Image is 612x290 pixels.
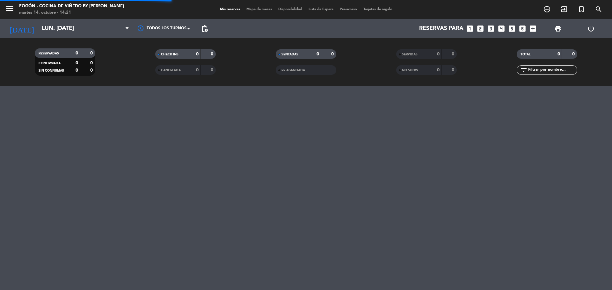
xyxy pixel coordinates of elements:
strong: 0 [317,52,319,56]
input: Filtrar por nombre... [528,67,577,74]
strong: 0 [211,52,215,56]
i: looks_3 [487,25,495,33]
strong: 0 [90,61,94,65]
strong: 0 [76,61,78,65]
div: martes 14. octubre - 14:21 [19,10,124,16]
span: CANCELADA [161,69,181,72]
i: search [595,5,602,13]
strong: 0 [437,52,440,56]
div: Fogón - Cocina de viñedo by [PERSON_NAME] [19,3,124,10]
i: power_settings_new [587,25,595,32]
span: RESERVADAS [39,52,59,55]
span: SIN CONFIRMAR [39,69,64,72]
span: Pre-acceso [337,8,360,11]
strong: 0 [557,52,560,56]
strong: 0 [331,52,335,56]
i: add_circle_outline [543,5,551,13]
i: menu [5,4,14,13]
span: TOTAL [521,53,530,56]
i: arrow_drop_down [59,25,67,32]
strong: 0 [76,51,78,55]
i: looks_one [466,25,474,33]
span: pending_actions [201,25,208,32]
i: turned_in_not [578,5,585,13]
span: NO SHOW [402,69,418,72]
strong: 0 [452,68,455,72]
span: Reservas para [419,25,463,32]
span: print [554,25,562,32]
span: SENTADAS [281,53,298,56]
button: menu [5,4,14,16]
strong: 0 [437,68,440,72]
i: filter_list [520,66,528,74]
strong: 0 [211,68,215,72]
strong: 0 [452,52,455,56]
strong: 0 [572,52,576,56]
i: add_box [529,25,537,33]
span: Tarjetas de regalo [360,8,396,11]
i: looks_6 [518,25,527,33]
i: looks_5 [508,25,516,33]
strong: 0 [90,51,94,55]
span: CHECK INS [161,53,178,56]
i: exit_to_app [560,5,568,13]
span: Lista de Espera [305,8,337,11]
strong: 0 [90,68,94,73]
i: looks_two [476,25,484,33]
strong: 0 [196,52,199,56]
span: Mapa de mesas [243,8,275,11]
div: LOG OUT [574,19,607,38]
span: SERVIDAS [402,53,418,56]
span: RE AGENDADA [281,69,305,72]
i: [DATE] [5,22,39,36]
i: looks_4 [497,25,506,33]
strong: 0 [196,68,199,72]
span: Disponibilidad [275,8,305,11]
span: Mis reservas [217,8,243,11]
strong: 0 [76,68,78,73]
span: CONFIRMADA [39,62,61,65]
